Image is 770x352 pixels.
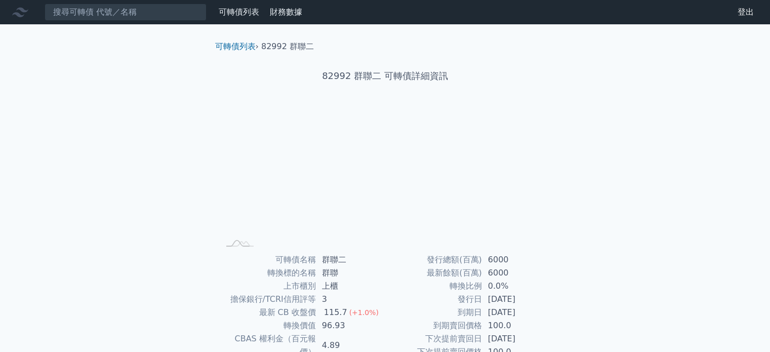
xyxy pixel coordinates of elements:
td: 轉換標的名稱 [219,266,316,280]
a: 可轉債列表 [219,7,259,17]
td: 下次提前賣回日 [385,332,482,345]
a: 可轉債列表 [215,42,256,51]
span: (+1.0%) [349,308,379,317]
td: 最新餘額(百萬) [385,266,482,280]
div: 115.7 [322,306,349,319]
a: 登出 [730,4,762,20]
input: 搜尋可轉債 代號／名稱 [45,4,207,21]
td: 上市櫃別 [219,280,316,293]
td: 100.0 [482,319,551,332]
td: 發行日 [385,293,482,306]
td: 上櫃 [316,280,385,293]
td: 發行總額(百萬) [385,253,482,266]
td: 群聯 [316,266,385,280]
a: 財務數據 [270,7,302,17]
li: › [215,41,259,53]
td: 最新 CB 收盤價 [219,306,316,319]
td: 到期賣回價格 [385,319,482,332]
td: 6000 [482,253,551,266]
td: [DATE] [482,332,551,345]
td: 到期日 [385,306,482,319]
td: [DATE] [482,293,551,306]
h1: 82992 群聯二 可轉債詳細資訊 [207,69,563,83]
td: 擔保銀行/TCRI信用評等 [219,293,316,306]
li: 82992 群聯二 [261,41,314,53]
td: 群聯二 [316,253,385,266]
td: 轉換比例 [385,280,482,293]
td: 3 [316,293,385,306]
td: 可轉債名稱 [219,253,316,266]
td: 0.0% [482,280,551,293]
td: 96.93 [316,319,385,332]
td: 轉換價值 [219,319,316,332]
td: [DATE] [482,306,551,319]
td: 6000 [482,266,551,280]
